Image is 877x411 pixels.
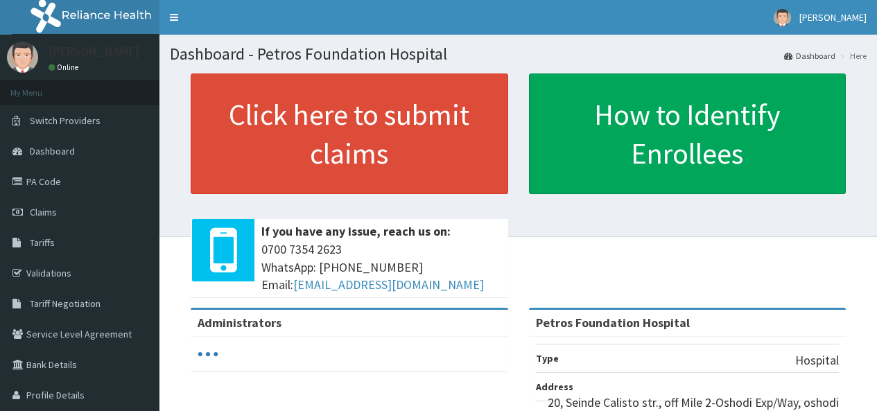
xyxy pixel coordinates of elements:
a: How to Identify Enrollees [529,73,846,194]
img: User Image [774,9,791,26]
span: [PERSON_NAME] [799,11,867,24]
a: Click here to submit claims [191,73,508,194]
img: User Image [7,42,38,73]
span: Switch Providers [30,114,101,127]
a: Dashboard [784,50,835,62]
b: Type [536,352,559,365]
b: Administrators [198,315,281,331]
strong: Petros Foundation Hospital [536,315,690,331]
span: Dashboard [30,145,75,157]
span: 0700 7354 2623 WhatsApp: [PHONE_NUMBER] Email: [261,241,501,294]
span: Tariff Negotiation [30,297,101,310]
p: [PERSON_NAME] [49,45,139,58]
a: Online [49,62,82,72]
p: Hospital [795,351,839,369]
svg: audio-loading [198,344,218,365]
span: Tariffs [30,236,55,249]
li: Here [837,50,867,62]
span: Claims [30,206,57,218]
a: [EMAIL_ADDRESS][DOMAIN_NAME] [293,277,484,292]
h1: Dashboard - Petros Foundation Hospital [170,45,867,63]
b: Address [536,381,573,393]
b: If you have any issue, reach us on: [261,223,451,239]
